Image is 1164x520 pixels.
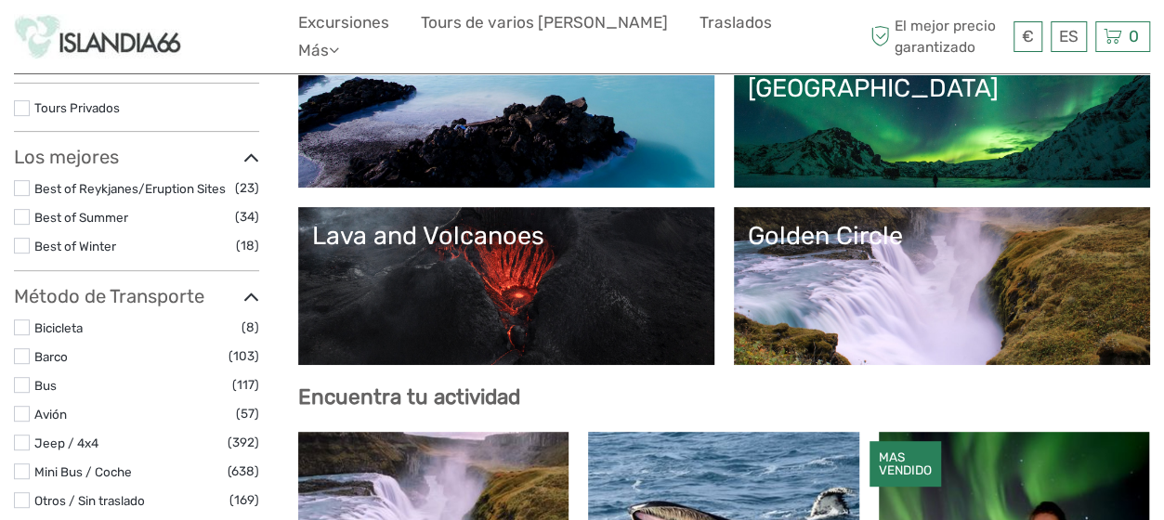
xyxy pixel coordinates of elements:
img: Islandia66 [14,14,181,59]
div: ES [1051,21,1087,52]
a: Golden Circle [748,221,1136,351]
a: Tours de varios [PERSON_NAME] [421,9,668,36]
a: Tours Privados [34,100,120,115]
span: (392) [228,432,259,453]
h3: Los mejores [14,146,259,168]
div: MAS VENDIDO [870,441,941,487]
a: Best of Winter [34,239,116,253]
a: Otros / Sin traslado [34,493,145,508]
span: (169) [229,489,259,511]
span: El mejor precio garantizado [866,16,1009,57]
a: Lagoons, Nature Baths and Spas [312,44,700,174]
a: Bus [34,378,57,393]
span: 0 [1126,27,1142,45]
a: Northern Lights in [GEOGRAPHIC_DATA] [748,44,1136,174]
span: (34) [235,206,259,227]
a: Lava and Volcanoes [312,221,700,351]
a: Traslados [700,9,772,36]
a: Jeep / 4x4 [34,435,98,450]
div: Lava and Volcanoes [312,221,700,251]
span: (23) [235,177,259,199]
span: (117) [232,374,259,396]
span: (18) [236,235,259,256]
b: Encuentra tu actividad [298,384,520,409]
a: Avión [34,407,67,422]
a: Barco [34,349,68,364]
a: Excursiones [298,9,389,36]
a: Mini Bus / Coche [34,464,132,479]
span: (8) [242,317,259,338]
span: € [1022,27,1034,45]
span: (638) [228,461,259,482]
div: Golden Circle [748,221,1136,251]
a: Best of Reykjanes/Eruption Sites [34,181,226,196]
span: (103) [229,345,259,367]
a: Más [298,37,339,64]
a: Best of Summer [34,210,128,225]
a: Bicicleta [34,320,83,335]
h3: Método de Transporte [14,285,259,307]
span: (57) [236,403,259,424]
